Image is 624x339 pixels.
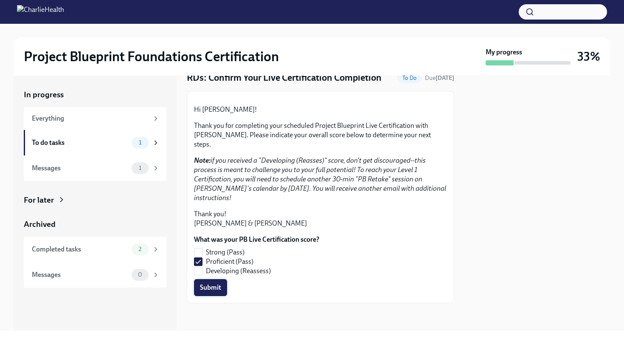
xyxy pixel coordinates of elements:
[206,257,253,266] span: Proficient (Pass)
[32,164,128,173] div: Messages
[24,219,166,230] a: Archived
[194,121,447,149] p: Thank you for completing your scheduled Project Blueprint Live Certification with [PERSON_NAME]. ...
[194,156,211,164] strong: Note:
[486,48,522,57] strong: My progress
[194,279,227,296] button: Submit
[187,71,382,84] h4: RDs: Confirm Your Live Certification Completion
[133,246,146,252] span: 2
[194,209,447,228] p: Thank you! [PERSON_NAME] & [PERSON_NAME]
[24,237,166,262] a: Completed tasks2
[397,75,422,81] span: To Do
[133,271,147,278] span: 0
[24,195,54,206] div: For later
[32,245,128,254] div: Completed tasks
[425,74,454,82] span: September 15th, 2025 11:00
[577,49,600,64] h3: 33%
[24,262,166,288] a: Messages0
[32,138,128,147] div: To do tasks
[436,74,454,82] strong: [DATE]
[194,156,446,202] em: if you received a "Developing (Reasses)" score, don't get discouraged--this process is meant to c...
[194,235,319,244] label: What was your PB Live Certification score?
[32,270,128,280] div: Messages
[194,105,447,114] p: Hi [PERSON_NAME]!
[24,48,279,65] h2: Project Blueprint Foundations Certification
[134,139,146,146] span: 1
[134,165,146,171] span: 1
[24,107,166,130] a: Everything
[206,266,271,276] span: Developing (Reassess)
[24,89,166,100] a: In progress
[425,74,454,82] span: Due
[200,283,221,292] span: Submit
[24,130,166,155] a: To do tasks1
[32,114,149,123] div: Everything
[17,5,64,19] img: CharlieHealth
[24,195,166,206] a: For later
[24,155,166,181] a: Messages1
[206,248,245,257] span: Strong (Pass)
